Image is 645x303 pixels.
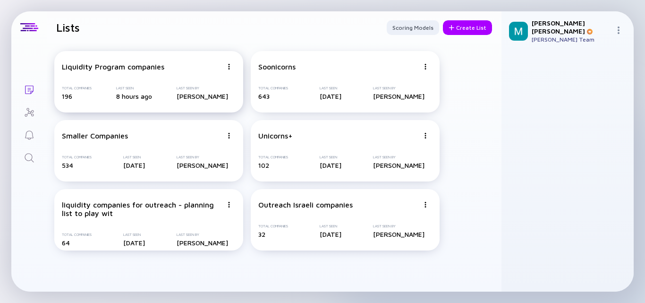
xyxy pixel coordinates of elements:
div: [PERSON_NAME] [177,239,228,247]
a: Reminders [11,123,47,146]
div: Last Seen By [177,233,228,237]
div: Last Seen By [177,155,228,159]
div: Last Seen [123,233,145,237]
img: Menu [615,26,622,34]
img: Mordechai Profile Picture [509,22,528,41]
div: Last Seen [116,86,152,90]
div: [PERSON_NAME] [177,92,228,100]
div: Last Seen [320,224,341,228]
div: Last Seen [123,155,145,159]
div: Last Seen By [177,86,228,90]
div: [DATE] [123,239,145,247]
img: Menu [226,64,232,69]
div: [PERSON_NAME] [PERSON_NAME] [532,19,611,35]
div: Last Seen [320,86,341,90]
div: Unicorns+ [258,131,293,140]
a: Lists [11,78,47,100]
img: Menu [226,202,232,208]
h1: Lists [56,21,80,34]
div: [DATE] [320,92,341,100]
div: Total Companies [258,224,288,228]
span: 64 [62,239,70,247]
div: [PERSON_NAME] [373,92,424,100]
div: Last Seen By [373,224,424,228]
div: Liquidity Program companies [62,62,164,71]
div: [DATE] [320,161,341,169]
div: liquidity companies for outreach - planning list to play wit [62,200,222,217]
div: [PERSON_NAME] [373,230,424,238]
button: Create List [443,20,492,35]
button: Scoring Models [387,20,439,35]
img: Menu [423,133,428,139]
img: Menu [423,202,428,208]
span: 196 [62,92,72,100]
a: Investor Map [11,100,47,123]
div: Soonicorns [258,62,296,71]
div: Last Seen By [373,155,424,159]
img: Menu [226,133,232,139]
div: Total Companies [62,155,92,159]
img: Menu [423,64,428,69]
div: Smaller Companies [62,131,128,140]
a: Search [11,146,47,168]
div: Total Companies [258,86,288,90]
div: Total Companies [62,86,92,90]
div: Last Seen [320,155,341,159]
div: [PERSON_NAME] [177,161,228,169]
div: 8 hours ago [116,92,152,100]
div: [DATE] [123,161,145,169]
span: 32 [258,230,265,238]
div: Total Companies [62,233,92,237]
div: Outreach Israeli companies [258,200,353,209]
span: 102 [258,161,269,169]
div: Total Companies [258,155,288,159]
div: Last Seen By [373,86,424,90]
div: [DATE] [320,230,341,238]
div: [PERSON_NAME] [373,161,424,169]
div: [PERSON_NAME] Team [532,36,611,43]
span: 643 [258,92,270,100]
span: 534 [62,161,73,169]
